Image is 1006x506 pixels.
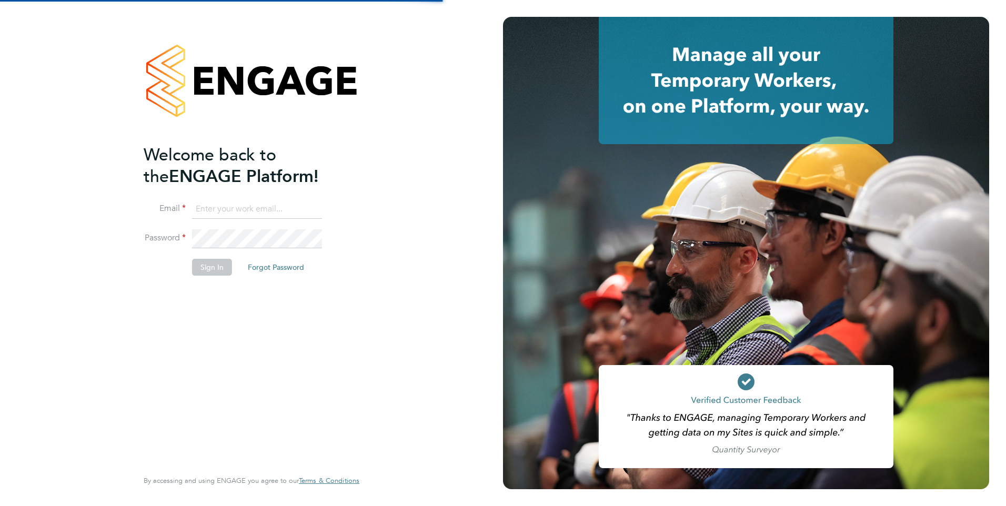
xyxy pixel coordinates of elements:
label: Email [144,203,186,214]
a: Terms & Conditions [299,477,359,485]
label: Password [144,232,186,244]
input: Enter your work email... [192,200,322,219]
span: Welcome back to the [144,145,276,187]
button: Forgot Password [239,259,313,276]
h2: ENGAGE Platform! [144,144,349,187]
button: Sign In [192,259,232,276]
span: By accessing and using ENGAGE you agree to our [144,476,359,485]
span: Terms & Conditions [299,476,359,485]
